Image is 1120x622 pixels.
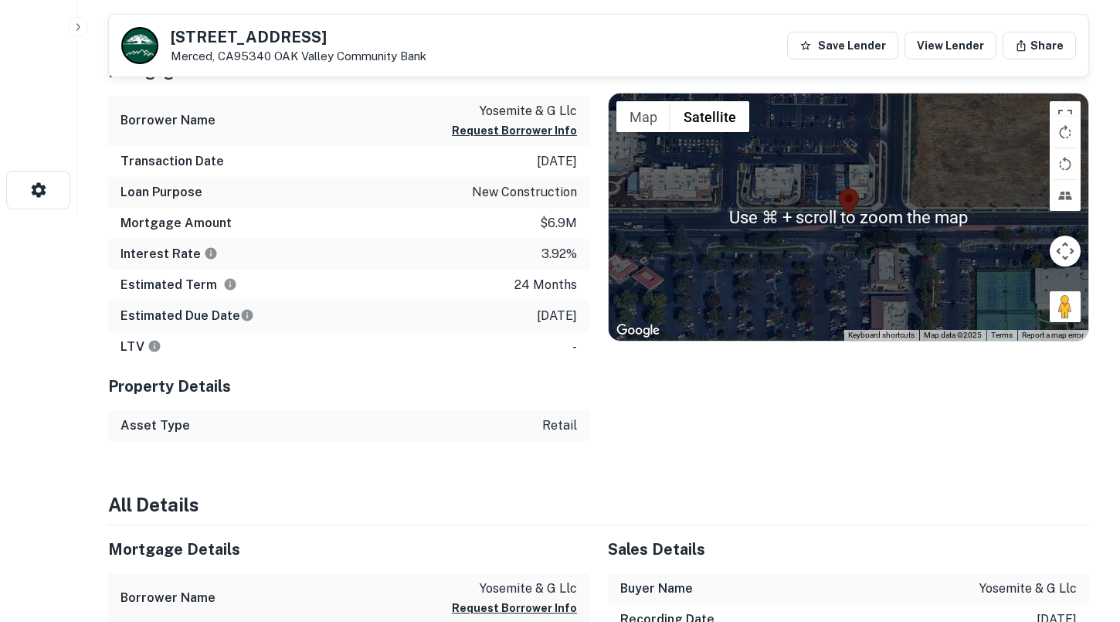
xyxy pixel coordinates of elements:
h4: Summary [108,13,1089,41]
p: yosemite & g llc [979,580,1077,598]
p: [DATE] [537,152,577,171]
h6: Transaction Date [120,152,224,171]
iframe: Chat Widget [1043,449,1120,523]
button: Show satellite imagery [670,101,749,132]
p: yosemite & g llc [452,580,577,598]
a: Open this area in Google Maps (opens a new window) [613,321,664,341]
a: Terms (opens in new tab) [991,331,1013,339]
h4: All Details [108,491,1089,518]
h6: Loan Purpose [120,183,202,202]
p: yosemite & g llc [452,102,577,121]
button: Drag Pegman onto the map to open Street View [1050,291,1081,322]
span: Map data ©2025 [924,331,982,339]
button: Show street map [616,101,670,132]
p: 24 months [514,276,577,294]
button: Keyboard shortcuts [848,330,915,341]
button: Rotate map counterclockwise [1050,148,1081,179]
p: retail [542,416,577,435]
button: Save Lender [787,32,898,59]
h6: LTV [120,338,161,356]
h6: Borrower Name [120,111,216,130]
h5: [STREET_ADDRESS] [171,29,426,45]
p: new construction [472,183,577,202]
h5: Property Details [108,375,589,398]
svg: LTVs displayed on the website are for informational purposes only and may be reported incorrectly... [148,339,161,353]
a: Report a map error [1022,331,1084,339]
svg: Estimate is based on a standard schedule for this type of loan. [240,308,254,322]
h5: Mortgage Details [108,538,589,561]
p: - [572,338,577,356]
button: Request Borrower Info [452,121,577,140]
h6: Borrower Name [120,589,216,607]
button: Rotate map clockwise [1050,117,1081,148]
button: Toggle fullscreen view [1050,101,1081,132]
button: Request Borrower Info [452,599,577,617]
button: Map camera controls [1050,236,1081,267]
h5: Sales Details [608,538,1089,561]
p: Merced, CA95340 [171,49,426,63]
h6: Mortgage Amount [120,214,232,233]
p: 3.92% [541,245,577,263]
button: Tilt map [1050,180,1081,211]
h6: Asset Type [120,416,190,435]
p: $6.9m [540,214,577,233]
svg: The interest rates displayed on the website are for informational purposes only and may be report... [204,246,218,260]
h6: Estimated Term [120,276,237,294]
a: View Lender [904,32,996,59]
a: OAK Valley Community Bank [274,49,426,63]
h6: Estimated Due Date [120,307,254,325]
h6: Interest Rate [120,245,218,263]
img: Google [613,321,664,341]
button: Share [1003,32,1076,59]
svg: Term is based on a standard schedule for this type of loan. [223,277,237,291]
h6: Buyer Name [620,580,693,598]
p: [DATE] [537,307,577,325]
